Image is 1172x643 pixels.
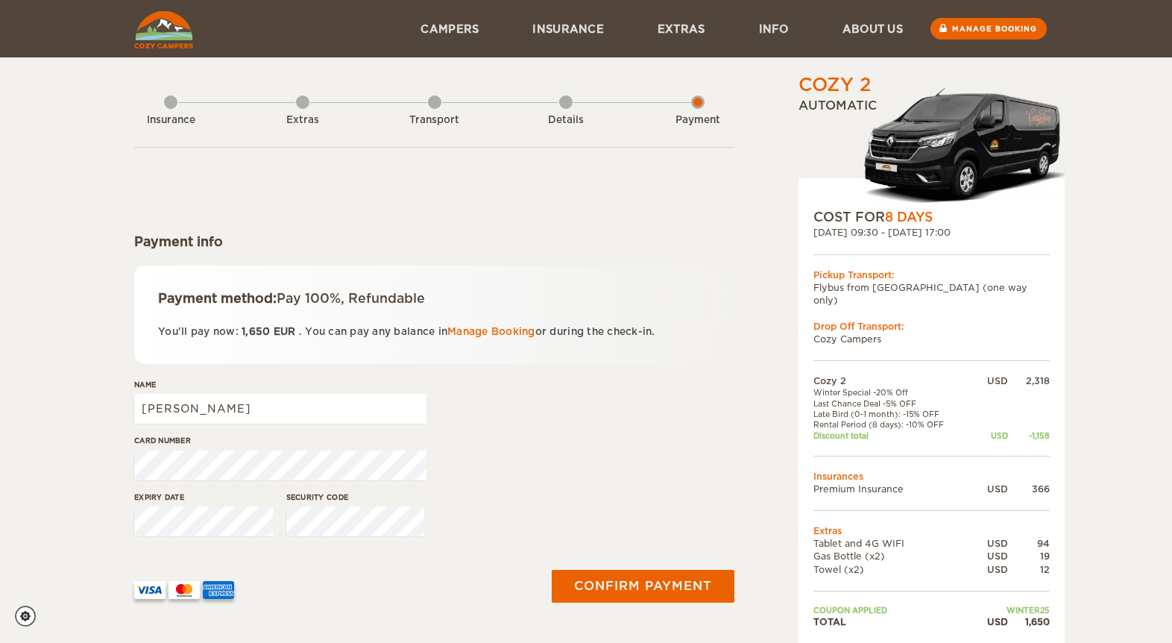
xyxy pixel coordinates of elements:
td: Cozy Campers [813,333,1050,345]
div: [DATE] 09:30 - [DATE] 17:00 [813,226,1050,239]
span: EUR [274,326,296,337]
div: USD [973,430,1008,441]
p: You'll pay now: . You can pay any balance in or during the check-in. [158,323,711,340]
div: COST FOR [813,208,1050,226]
span: 8 Days [885,210,933,225]
img: mastercard [168,581,200,599]
a: Manage booking [930,18,1047,40]
td: Cozy 2 [813,374,973,387]
td: Coupon applied [813,605,973,615]
label: Security code [286,492,425,503]
div: 19 [1008,550,1050,562]
td: Flybus from [GEOGRAPHIC_DATA] (one way only) [813,281,1050,307]
td: Gas Bottle (x2) [813,550,973,562]
td: Tablet and 4G WIFI [813,537,973,550]
td: Late Bird (0-1 month): -15% OFF [813,409,973,419]
a: Manage Booking [447,326,535,337]
span: Pay 100%, Refundable [277,291,425,306]
div: USD [973,550,1008,562]
span: 1,650 [242,326,270,337]
div: 1,650 [1008,615,1050,628]
td: Extras [813,524,1050,537]
td: Towel (x2) [813,563,973,576]
div: Payment [657,113,739,128]
div: 94 [1008,537,1050,550]
label: Card number [134,435,426,446]
label: Expiry date [134,492,273,503]
div: Insurance [130,113,212,128]
div: 2,318 [1008,374,1050,387]
div: Automatic [798,98,1065,208]
div: USD [973,615,1008,628]
img: VISA [134,581,166,599]
td: Premium Insurance [813,483,973,495]
div: Drop Off Transport: [813,320,1050,333]
div: Details [525,113,607,128]
td: TOTAL [813,615,973,628]
div: USD [973,483,1008,495]
div: USD [973,537,1008,550]
div: USD [973,563,1008,576]
img: Cozy Campers [134,11,193,48]
td: WINTER25 [973,605,1050,615]
div: Payment method: [158,289,711,307]
a: Cookie settings [15,606,45,627]
img: Langur-m-c-logo-2.png [858,85,1065,208]
td: Last Chance Deal -5% OFF [813,398,973,409]
td: Winter Special -20% Off [813,387,973,398]
td: Insurances [813,470,1050,483]
label: Name [134,379,426,390]
td: Discount total [813,430,973,441]
div: Pickup Transport: [813,269,1050,281]
div: 12 [1008,563,1050,576]
td: Rental Period (8 days): -10% OFF [813,419,973,430]
button: Confirm payment [552,570,734,603]
div: 366 [1008,483,1050,495]
div: Transport [394,113,476,128]
img: AMEX [203,581,234,599]
div: Payment info [134,233,734,251]
div: -1,158 [1008,430,1050,441]
div: Cozy 2 [798,72,871,98]
div: USD [973,374,1008,387]
div: Extras [262,113,344,128]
